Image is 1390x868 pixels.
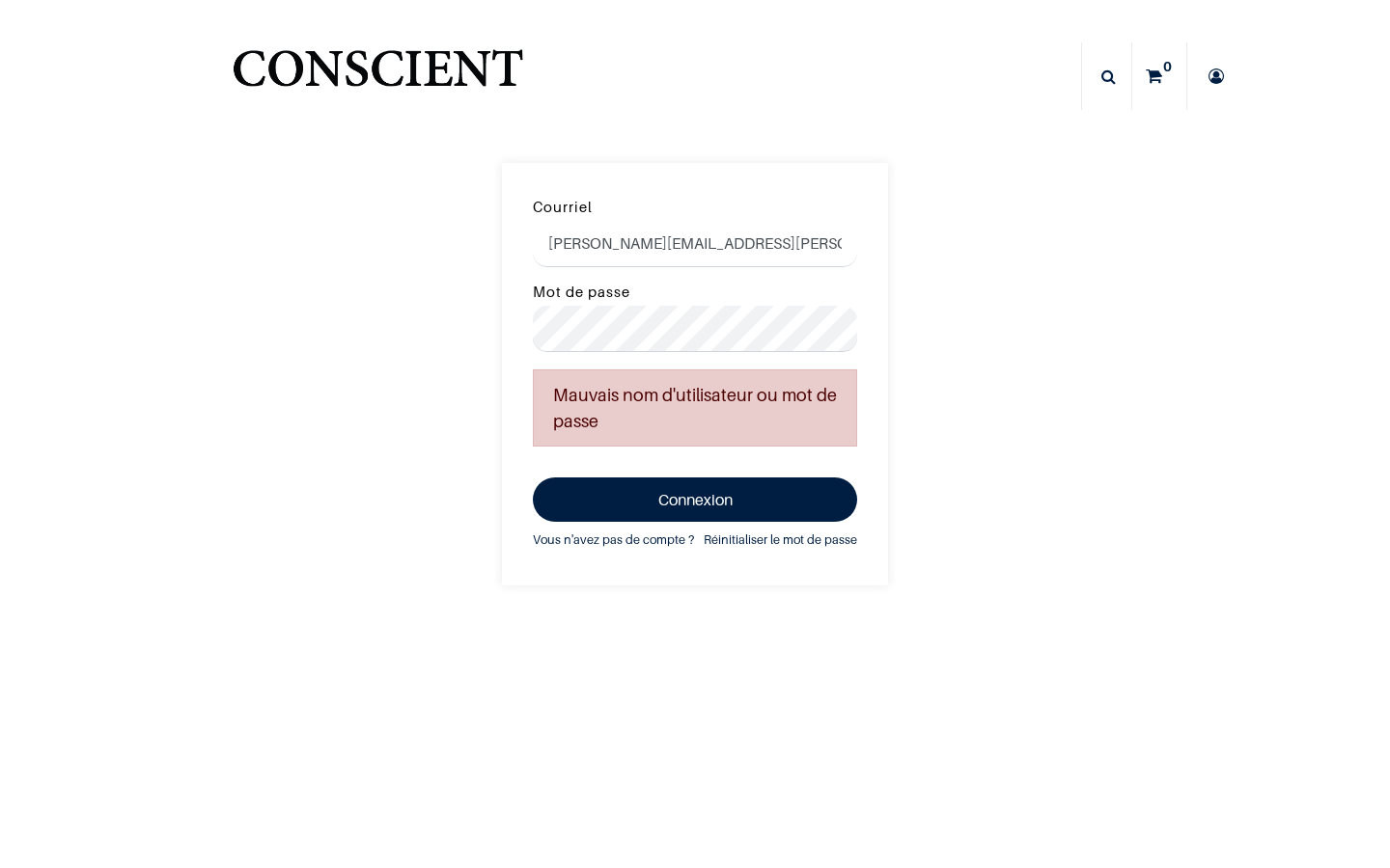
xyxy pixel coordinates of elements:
label: Courriel [533,195,593,220]
a: Logo of Conscient [229,39,527,115]
label: Mot de passe [533,280,630,305]
a: 0 [1132,42,1186,110]
sup: 0 [1158,57,1177,76]
button: Connexion [533,477,857,522]
a: Réinitialiser le mot de passe [704,529,857,551]
img: Conscient [229,39,527,115]
a: Vous n'avez pas de compte ? [533,529,694,551]
p: Mauvais nom d'utilisateur ou mot de passe [533,369,857,447]
input: Courriel [533,221,857,267]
